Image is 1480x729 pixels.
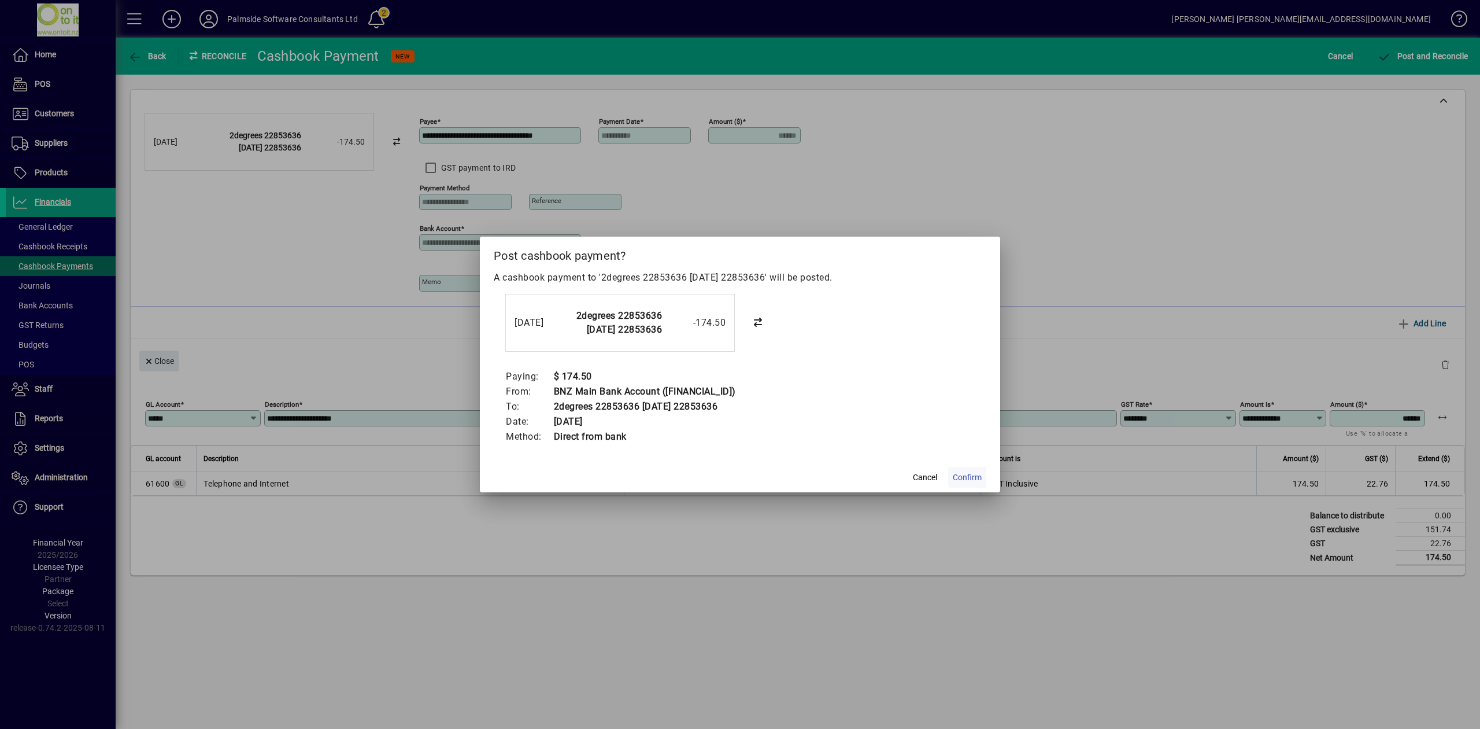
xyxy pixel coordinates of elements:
td: Date: [505,414,553,429]
button: Confirm [948,467,986,488]
p: A cashbook payment to '2degrees 22853636 [DATE] 22853636' will be posted. [494,271,986,285]
span: Cancel [913,472,937,484]
td: From: [505,384,553,399]
button: Cancel [906,467,943,488]
td: Method: [505,429,553,444]
td: Direct from bank [553,429,736,444]
td: $ 174.50 [553,369,736,384]
td: 2degrees 22853636 [DATE] 22853636 [553,399,736,414]
strong: 2degrees 22853636 [DATE] 22853636 [576,310,663,335]
h2: Post cashbook payment? [480,237,1000,270]
td: To: [505,399,553,414]
div: -174.50 [668,316,726,330]
td: BNZ Main Bank Account ([FINANCIAL_ID]) [553,384,736,399]
td: Paying: [505,369,553,384]
span: Confirm [953,472,982,484]
div: [DATE] [515,316,561,330]
td: [DATE] [553,414,736,429]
